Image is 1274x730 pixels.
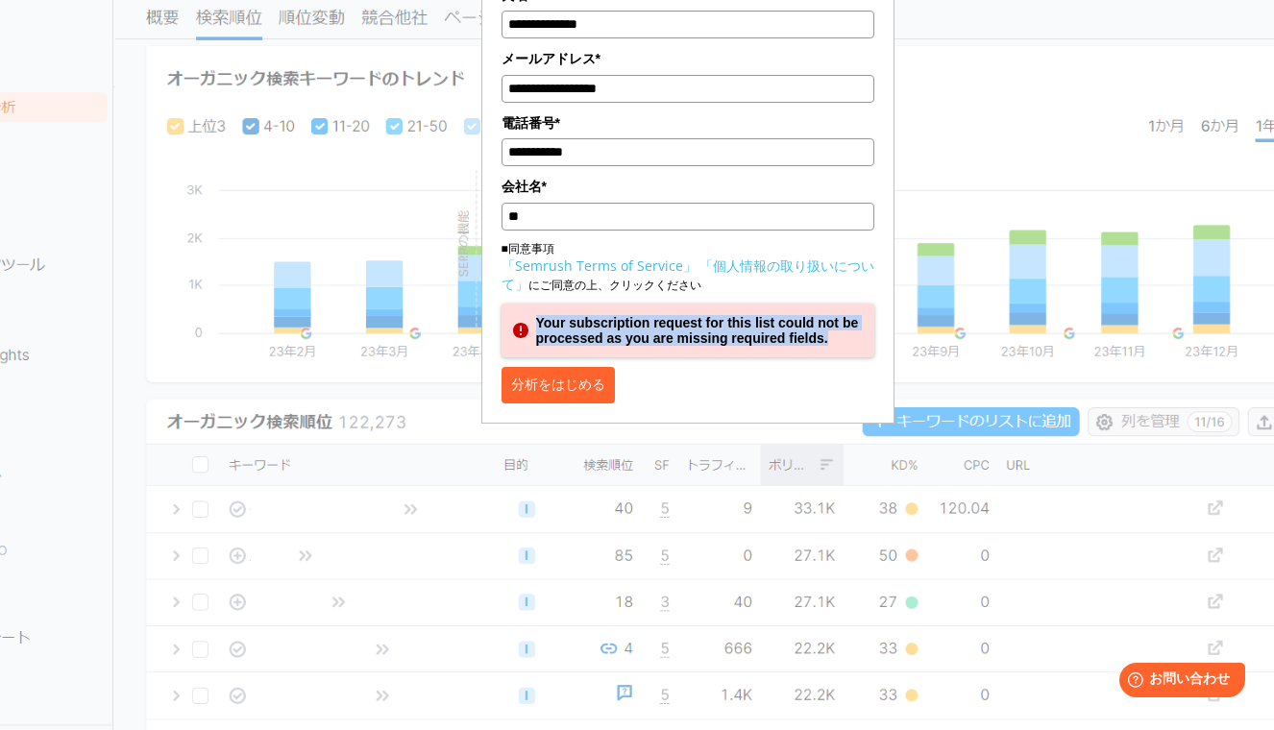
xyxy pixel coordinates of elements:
label: メールアドレス* [502,48,874,69]
button: 分析をはじめる [502,367,615,403]
p: ■同意事項 にご同意の上、クリックください [502,240,874,294]
div: Your subscription request for this list could not be processed as you are missing required fields. [502,304,874,357]
iframe: Help widget launcher [1103,655,1253,709]
label: 電話番号* [502,112,874,134]
a: 「Semrush Terms of Service」 [502,256,697,275]
a: 「個人情報の取り扱いについて」 [502,256,874,293]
